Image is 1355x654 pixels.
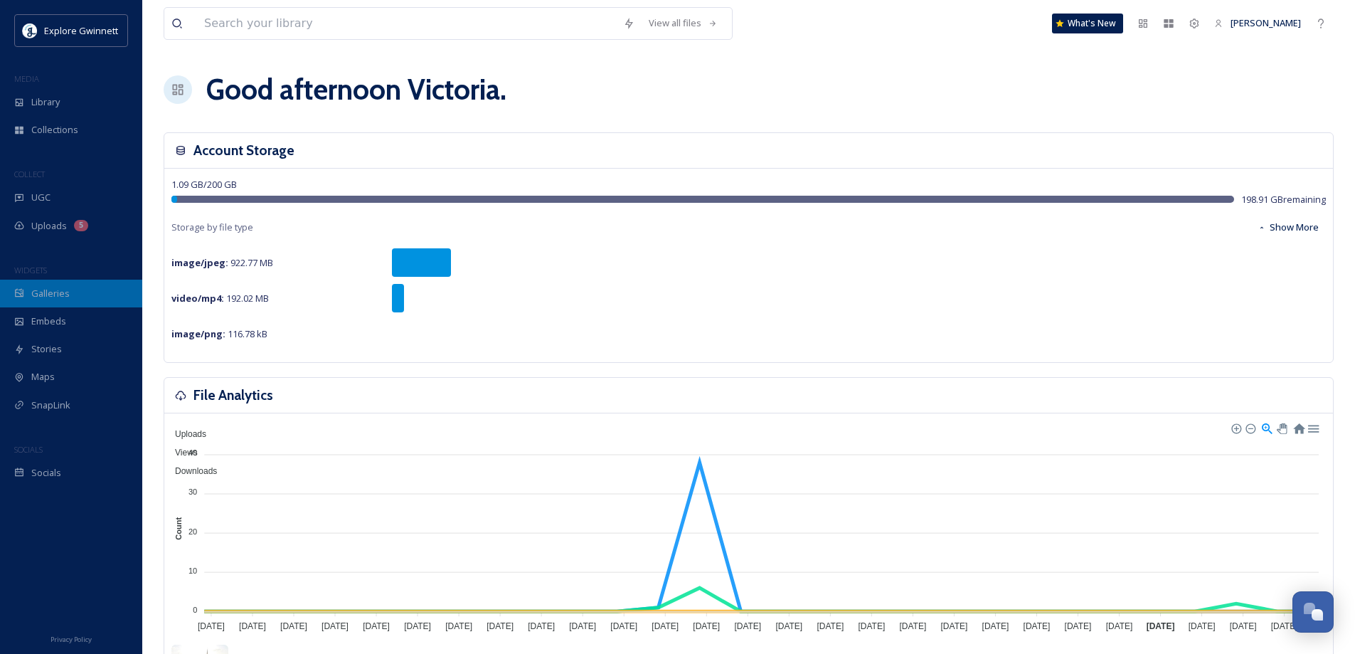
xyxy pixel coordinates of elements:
[1245,423,1255,433] div: Zoom Out
[1207,9,1308,37] a: [PERSON_NAME]
[31,342,62,356] span: Stories
[174,517,183,540] text: Count
[198,621,225,631] tspan: [DATE]
[1271,621,1298,631] tspan: [DATE]
[817,621,844,631] tspan: [DATE]
[193,606,197,614] tspan: 0
[171,256,228,269] strong: image/jpeg :
[14,73,39,84] span: MEDIA
[31,191,51,204] span: UGC
[1147,621,1175,631] tspan: [DATE]
[14,444,43,455] span: SOCIALS
[14,169,45,179] span: COLLECT
[322,621,349,631] tspan: [DATE]
[642,9,725,37] a: View all files
[693,621,720,631] tspan: [DATE]
[1292,421,1304,433] div: Reset Zoom
[171,327,267,340] span: 116.78 kB
[51,630,92,647] a: Privacy Policy
[734,621,761,631] tspan: [DATE]
[982,621,1009,631] tspan: [DATE]
[171,256,273,269] span: 922.77 MB
[44,24,118,37] span: Explore Gwinnett
[1260,421,1272,433] div: Selection Zoom
[31,466,61,480] span: Socials
[1250,213,1326,241] button: Show More
[445,621,472,631] tspan: [DATE]
[1277,423,1285,432] div: Panning
[206,68,506,111] h1: Good afternoon Victoria .
[171,327,225,340] strong: image/png :
[193,385,273,406] h3: File Analytics
[1231,16,1301,29] span: [PERSON_NAME]
[1292,591,1334,633] button: Open Chat
[1106,621,1133,631] tspan: [DATE]
[188,448,197,457] tspan: 40
[610,621,637,631] tspan: [DATE]
[239,621,266,631] tspan: [DATE]
[193,140,294,161] h3: Account Storage
[171,221,253,234] span: Storage by file type
[171,178,237,191] span: 1.09 GB / 200 GB
[14,265,47,275] span: WIDGETS
[528,621,555,631] tspan: [DATE]
[1231,423,1240,433] div: Zoom In
[23,23,37,38] img: download.jpeg
[188,487,197,496] tspan: 30
[164,448,198,458] span: Views
[569,621,596,631] tspan: [DATE]
[31,95,60,109] span: Library
[188,566,197,575] tspan: 10
[487,621,514,631] tspan: [DATE]
[858,621,885,631] tspan: [DATE]
[197,8,616,39] input: Search your library
[404,621,431,631] tspan: [DATE]
[1230,621,1257,631] tspan: [DATE]
[1241,193,1326,206] span: 198.91 GB remaining
[31,123,78,137] span: Collections
[1307,421,1319,433] div: Menu
[164,429,206,439] span: Uploads
[171,292,269,305] span: 192.02 MB
[31,219,67,233] span: Uploads
[188,527,197,535] tspan: 20
[1052,14,1123,33] a: What's New
[1065,621,1092,631] tspan: [DATE]
[775,621,802,631] tspan: [DATE]
[280,621,307,631] tspan: [DATE]
[164,466,217,476] span: Downloads
[941,621,968,631] tspan: [DATE]
[31,315,66,328] span: Embeds
[31,370,55,384] span: Maps
[171,292,224,305] strong: video/mp4 :
[31,287,70,300] span: Galleries
[31,399,70,412] span: SnapLink
[363,621,390,631] tspan: [DATE]
[652,621,679,631] tspan: [DATE]
[1024,621,1051,631] tspan: [DATE]
[1189,621,1216,631] tspan: [DATE]
[74,220,88,231] div: 5
[900,621,927,631] tspan: [DATE]
[51,635,92,644] span: Privacy Policy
